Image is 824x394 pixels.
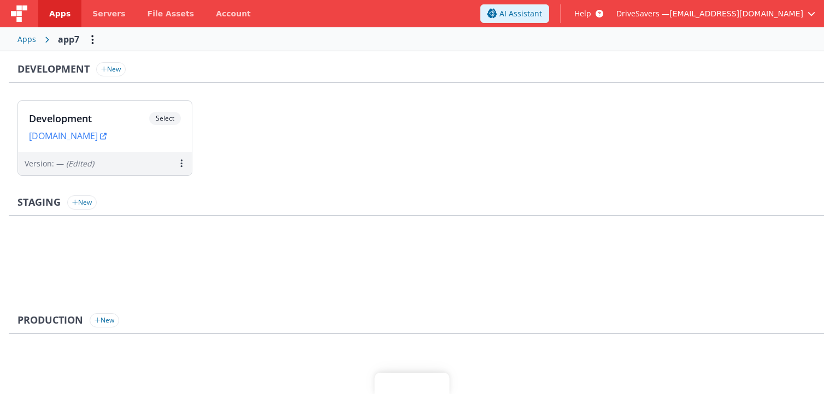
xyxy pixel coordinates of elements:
[17,34,36,45] div: Apps
[669,8,803,19] span: [EMAIL_ADDRESS][DOMAIN_NAME]
[616,8,669,19] span: DriveSavers —
[90,313,119,327] button: New
[616,8,815,19] button: DriveSavers — [EMAIL_ADDRESS][DOMAIN_NAME]
[17,315,83,326] h3: Production
[58,33,79,46] div: app7
[480,4,549,23] button: AI Assistant
[92,8,125,19] span: Servers
[66,158,94,169] span: (Edited)
[499,8,542,19] span: AI Assistant
[148,8,195,19] span: File Assets
[96,62,126,76] button: New
[149,112,181,125] span: Select
[29,113,149,124] h3: Development
[17,64,90,75] h3: Development
[67,195,97,210] button: New
[84,31,101,48] button: Options
[25,158,94,169] div: Version: —
[17,197,61,208] h3: Staging
[49,8,70,19] span: Apps
[574,8,591,19] span: Help
[29,130,107,141] a: [DOMAIN_NAME]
